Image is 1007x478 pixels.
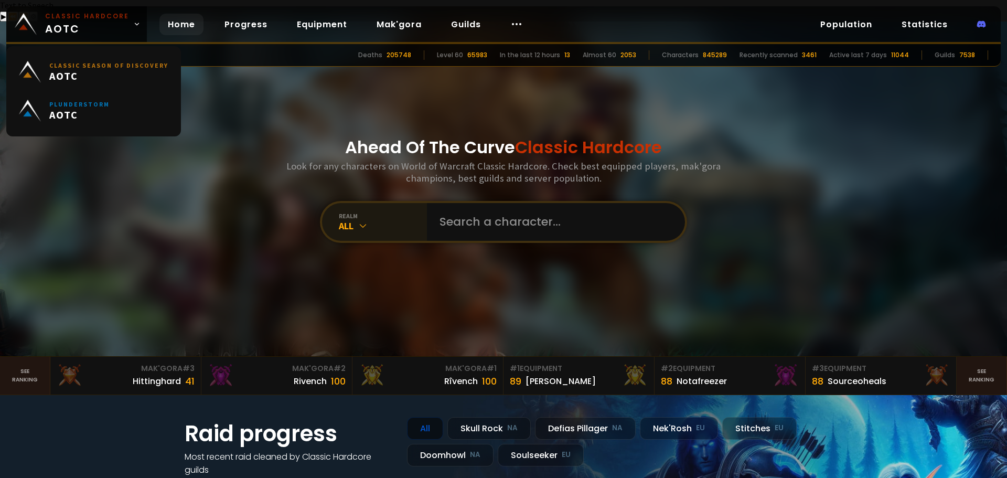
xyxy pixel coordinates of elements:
a: #1Equipment89[PERSON_NAME] [504,357,655,395]
a: #3Equipment88Sourceoheals [806,357,957,395]
div: Rîvench [444,375,478,388]
a: Home [159,14,203,35]
div: 205748 [387,50,411,60]
a: Seeranking [957,357,1007,395]
div: Equipment [812,363,950,374]
h1: Ahead Of The Curve [345,135,662,160]
small: EU [775,423,784,433]
small: EU [562,450,571,460]
small: Classic Season of Discovery [49,61,168,69]
h1: Raid progress [185,417,394,450]
a: Classic Season of DiscoveryAOTC [13,52,175,91]
small: NA [612,423,623,433]
a: Mak'gora [368,14,430,35]
div: 11044 [891,50,909,60]
a: Population [812,14,881,35]
div: Sourceoheals [828,375,886,388]
div: Defias Pillager [535,417,636,440]
div: Mak'Gora [57,363,195,374]
h4: Most recent raid cleaned by Classic Hardcore guilds [185,450,394,476]
a: #2Equipment88Notafreezer [655,357,806,395]
div: 3461 [802,50,817,60]
div: Soulseeker [498,444,584,466]
a: PlunderstormAOTC [13,91,175,130]
a: Guilds [443,14,489,35]
input: Search a character... [433,203,672,241]
div: [PERSON_NAME] [526,375,596,388]
span: # 1 [487,363,497,374]
div: Characters [662,50,699,60]
div: 88 [812,374,823,388]
a: Mak'Gora#2Rivench100 [201,357,352,395]
div: Deaths [358,50,382,60]
div: Almost 60 [583,50,616,60]
div: 100 [331,374,346,388]
div: Recently scanned [740,50,798,60]
a: AOTC [6,6,147,42]
div: Rivench [294,375,327,388]
div: All [407,417,443,440]
span: # 2 [661,363,673,374]
span: # 1 [510,363,520,374]
div: Mak'Gora [359,363,497,374]
div: Equipment [510,363,648,374]
a: Mak'Gora#1Rîvench100 [352,357,504,395]
span: Classic Hardcore [515,135,662,159]
div: realm [339,212,427,220]
div: Equipment [661,363,799,374]
div: 88 [661,374,672,388]
span: # 2 [334,363,346,374]
div: Mak'Gora [208,363,346,374]
div: In the last 12 hours [500,50,560,60]
small: NA [470,450,480,460]
div: Active last 7 days [829,50,887,60]
a: Equipment [288,14,356,35]
div: Doomhowl [407,444,494,466]
div: Guilds [935,50,955,60]
span: # 3 [183,363,195,374]
div: 13 [564,50,570,60]
span: AOTC [49,69,168,82]
div: Skull Rock [447,417,531,440]
a: Statistics [893,14,956,35]
a: Progress [216,14,276,35]
div: 2053 [620,50,636,60]
div: Nek'Rosh [640,417,718,440]
span: AOTC [45,12,129,37]
h3: Look for any characters on World of Warcraft Classic Hardcore. Check best equipped players, mak'g... [282,160,725,184]
div: 7538 [959,50,975,60]
div: 100 [482,374,497,388]
div: Notafreezer [677,375,727,388]
span: AOTC [49,108,110,121]
small: EU [696,423,705,433]
div: Stitches [722,417,797,440]
span: # 3 [812,363,824,374]
div: 845289 [703,50,727,60]
small: Plunderstorm [49,100,110,108]
div: All [339,220,427,232]
div: Hittinghard [133,375,181,388]
a: Mak'Gora#3Hittinghard41 [50,357,201,395]
div: 65983 [467,50,487,60]
div: Level 60 [437,50,463,60]
div: 89 [510,374,521,388]
div: 41 [185,374,195,388]
small: NA [507,423,518,433]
